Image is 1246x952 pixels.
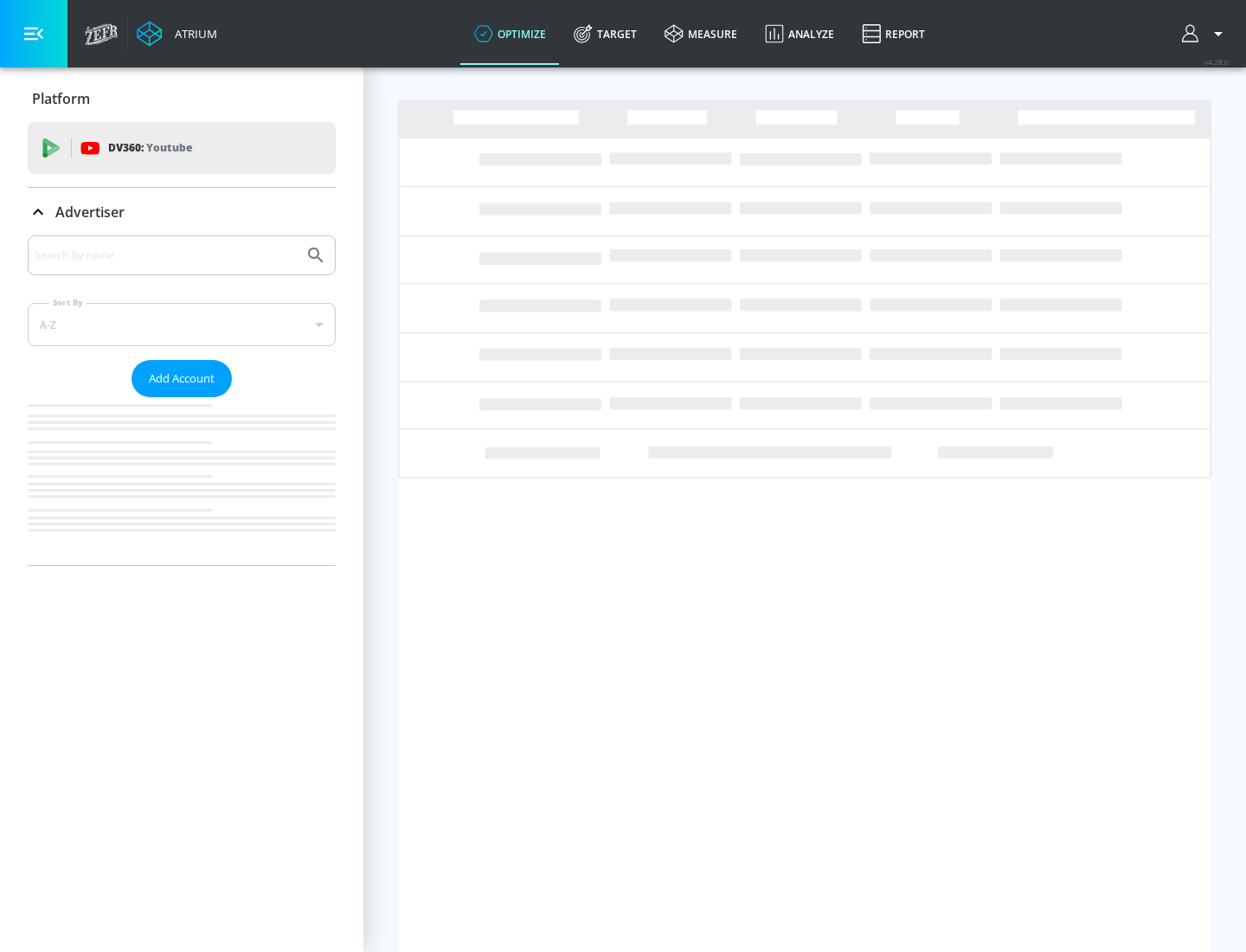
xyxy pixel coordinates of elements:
p: Advertiser [55,203,125,222]
p: Youtube [146,138,192,157]
div: Atrium [168,26,217,42]
div: Platform [28,74,336,123]
button: Add Account [132,360,232,397]
div: DV360: Youtube [28,122,336,174]
a: Analyze [751,3,848,65]
label: Sort By [49,297,87,308]
span: v 4.28.0 [1204,57,1229,67]
div: Advertiser [28,188,336,236]
nav: list of Advertiser [28,397,336,565]
a: Report [848,3,939,65]
div: A-Z [28,303,336,346]
p: DV360: [108,138,192,158]
a: optimize [460,3,560,65]
a: Atrium [137,21,217,47]
span: Add Account [149,369,215,389]
p: Platform [32,89,90,108]
input: Search by name [35,244,297,267]
a: Target [560,3,651,65]
div: Advertiser [28,235,336,565]
a: measure [651,3,751,65]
